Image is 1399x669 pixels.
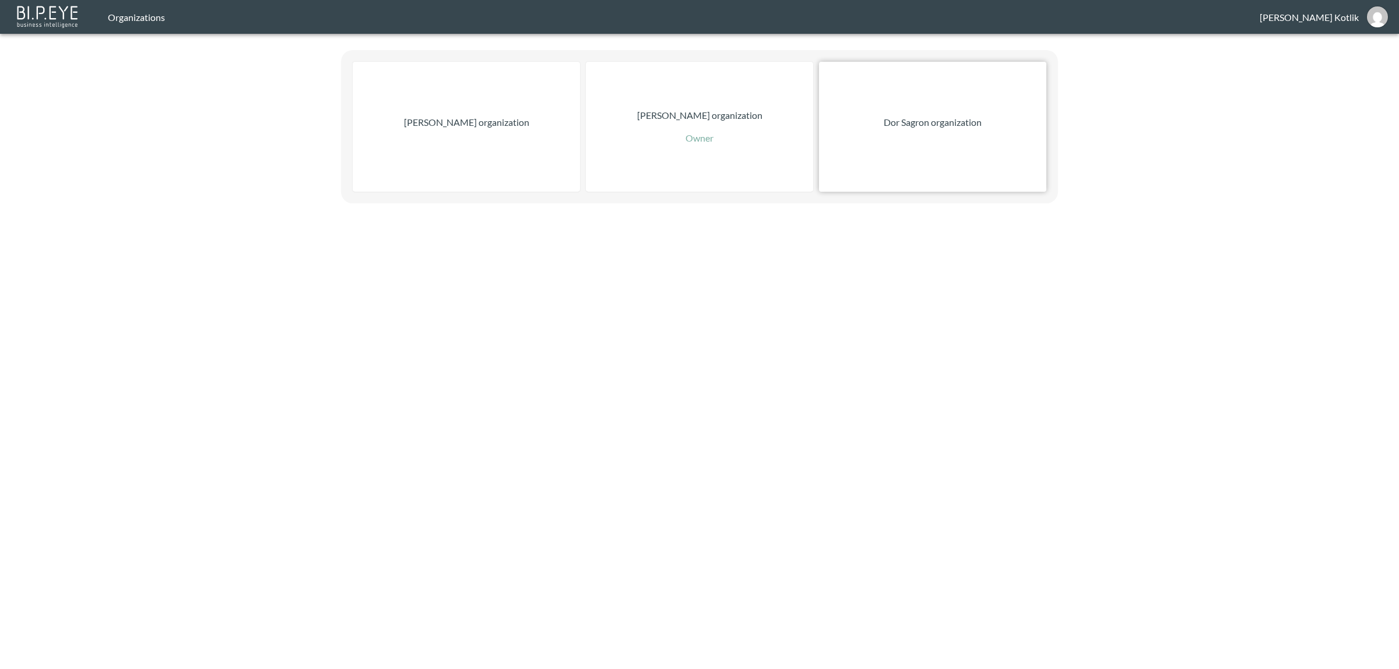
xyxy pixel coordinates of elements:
[686,131,713,145] p: Owner
[15,3,82,29] img: bipeye-logo
[637,108,762,122] p: [PERSON_NAME] organization
[404,115,529,129] p: [PERSON_NAME] organization
[1367,6,1388,27] img: 531933d148c321bd54990e2d729438bd
[1260,12,1359,23] div: [PERSON_NAME] Kotlik
[884,115,982,129] p: Dor Sagron organization
[1359,3,1396,31] button: dinak@ibi.co.il
[108,12,1260,23] div: Organizations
